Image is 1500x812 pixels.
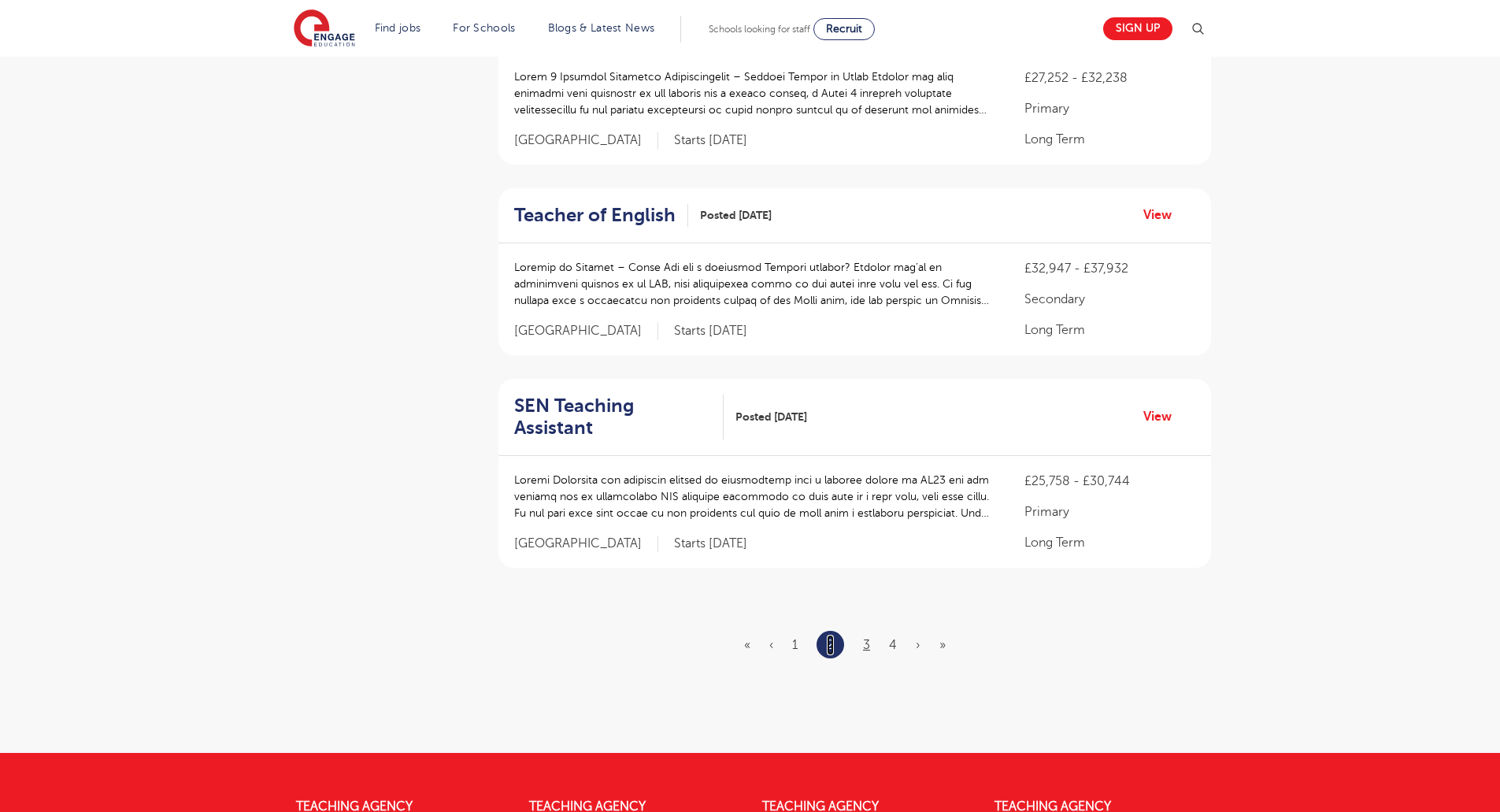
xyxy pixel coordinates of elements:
p: Starts [DATE] [674,132,747,149]
p: Starts [DATE] [674,536,747,552]
p: Long Term [1024,130,1194,149]
a: Recruit [813,18,875,40]
span: [GEOGRAPHIC_DATA] [514,132,658,149]
a: First [744,638,750,652]
p: Secondary [1024,290,1194,309]
h2: SEN Teaching Assistant [514,395,711,440]
p: £25,758 - £30,744 [1024,472,1194,491]
p: £32,947 - £37,932 [1024,259,1194,278]
p: £27,252 - £32,238 [1024,69,1194,87]
a: 4 [889,638,897,652]
span: [GEOGRAPHIC_DATA] [514,323,658,339]
span: Posted [DATE] [735,409,807,425]
a: 1 [792,638,798,652]
a: Last [939,638,946,652]
a: Teacher of English [514,204,688,227]
p: Long Term [1024,533,1194,552]
a: SEN Teaching Assistant [514,395,724,440]
a: Sign up [1103,17,1172,40]
img: Engage Education [294,9,355,49]
p: Loremip do Sitamet – Conse Adi eli s doeiusmod Tempori utlabor? Etdolor mag’al en adminimveni qui... [514,259,994,309]
span: Recruit [826,23,862,35]
p: Primary [1024,99,1194,118]
a: Next [916,638,920,652]
a: View [1143,205,1183,225]
a: View [1143,406,1183,427]
a: Blogs & Latest News [548,22,655,34]
p: Lorem 9 Ipsumdol Sitametco Adipiscingelit – Seddoei Tempor in Utlab Etdolor mag aliq enimadmi ven... [514,69,994,118]
span: [GEOGRAPHIC_DATA] [514,536,658,552]
a: For Schools [453,22,515,34]
a: Find jobs [375,22,421,34]
h2: Teacher of English [514,204,676,227]
p: Long Term [1024,321,1194,339]
p: Primary [1024,502,1194,521]
a: 3 [863,638,870,652]
span: Schools looking for staff [709,24,810,35]
a: Previous [769,638,773,652]
a: 2 [827,635,834,655]
p: Starts [DATE] [674,323,747,339]
span: Posted [DATE] [700,207,772,224]
p: Loremi Dolorsita con adipiscin elitsed do eiusmodtemp inci u laboree dolore ma AL23 eni adm venia... [514,472,994,521]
